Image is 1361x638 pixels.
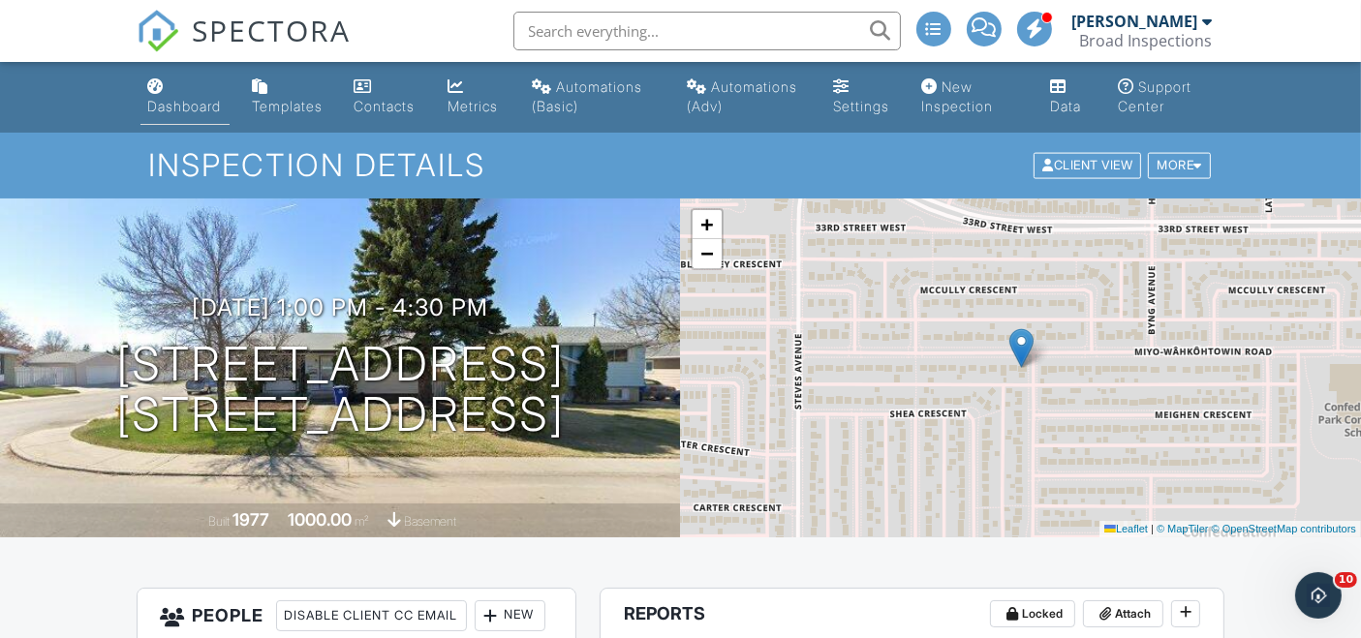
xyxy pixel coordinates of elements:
img: The Best Home Inspection Software - Spectora [137,10,179,52]
span: SPECTORA [193,10,352,50]
h1: [STREET_ADDRESS] [STREET_ADDRESS] [116,339,565,441]
div: Disable Client CC Email [276,600,467,631]
div: 1977 [232,509,269,530]
div: Data [1050,98,1081,114]
span: Built [208,514,230,529]
a: © OpenStreetMap contributors [1212,523,1356,534]
a: New Inspection [913,70,1026,125]
span: − [700,241,713,265]
div: More [1148,153,1211,179]
div: Broad Inspections [1080,31,1213,50]
a: Client View [1032,157,1146,171]
div: Automations (Basic) [532,78,642,114]
a: Settings [825,70,898,125]
div: Contacts [355,98,416,114]
span: | [1151,523,1154,534]
div: 1000.00 [288,509,352,530]
div: New [475,600,545,631]
a: © MapTiler [1157,523,1209,534]
span: 10 [1335,572,1357,588]
input: Search everything... [513,12,901,50]
a: Templates [245,70,331,125]
a: Automations (Advanced) [679,70,810,125]
div: Support Center [1118,78,1191,114]
a: Metrics [440,70,508,125]
a: Contacts [347,70,425,125]
a: Dashboard [140,70,230,125]
a: Leaflet [1104,523,1148,534]
a: SPECTORA [137,26,352,67]
span: m² [355,514,369,529]
h3: [DATE] 1:00 pm - 4:30 pm [192,294,488,320]
div: [PERSON_NAME] [1072,12,1198,31]
div: Client View [1034,153,1141,179]
h1: Inspection Details [148,148,1212,182]
div: Templates [253,98,324,114]
div: Dashboard [148,98,222,114]
a: Zoom in [693,210,722,239]
a: Automations (Basic) [524,70,664,125]
span: basement [404,514,456,529]
div: Automations (Adv) [687,78,797,114]
a: Data [1042,70,1096,125]
div: New Inspection [921,78,993,114]
img: Marker [1009,328,1034,368]
div: Metrics [448,98,498,114]
a: Support Center [1110,70,1221,125]
span: + [700,212,713,236]
div: Settings [833,98,889,114]
iframe: Intercom live chat [1295,572,1342,619]
a: Zoom out [693,239,722,268]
